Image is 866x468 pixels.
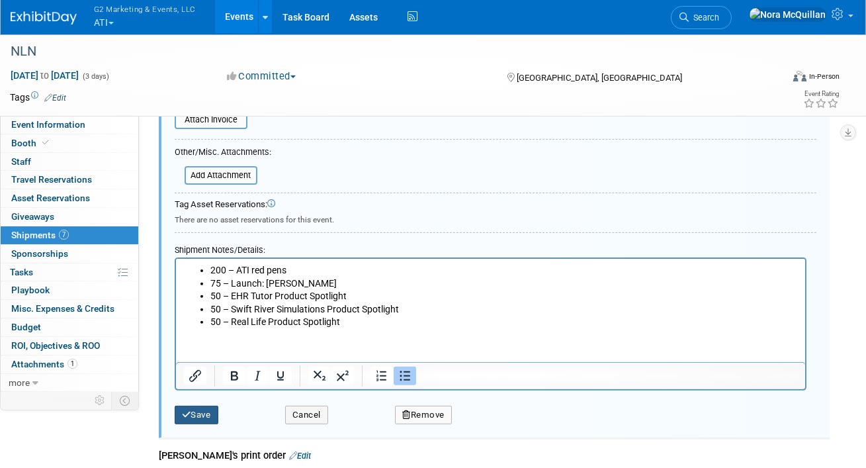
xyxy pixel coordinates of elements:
div: Tag Asset Reservations: [175,199,816,211]
span: Playbook [11,285,50,295]
a: Search [671,6,732,29]
a: ROI, Objectives & ROO [1,337,138,355]
a: Booth [1,134,138,152]
button: Cancel [285,406,328,424]
button: Italic [246,367,269,385]
span: 7 [59,230,69,240]
button: Insert/edit link [184,367,206,385]
span: ROI, Objectives & ROO [11,340,100,351]
div: In-Person [808,71,840,81]
button: Bold [223,367,245,385]
span: Staff [11,156,31,167]
div: [PERSON_NAME]'s print order [159,449,830,463]
span: Attachments [11,359,77,369]
span: Search [689,13,719,23]
td: Personalize Event Tab Strip [89,392,112,409]
a: Tasks [1,263,138,281]
span: 1 [67,359,77,369]
a: Event Information [1,116,138,134]
div: Event Format [718,69,840,89]
div: There are no asset reservations for this event. [175,211,816,226]
span: [GEOGRAPHIC_DATA], [GEOGRAPHIC_DATA] [517,73,682,83]
div: Other/Misc. Attachments: [175,146,271,162]
td: Tags [10,91,66,104]
td: Toggle Event Tabs [112,392,139,409]
a: Sponsorships [1,245,138,263]
button: Subscript [308,367,331,385]
img: Nora McQuillan [749,7,826,22]
iframe: Rich Text Area [176,259,805,362]
a: Giveaways [1,208,138,226]
span: Misc. Expenses & Credits [11,303,114,314]
a: Budget [1,318,138,336]
button: Save [175,406,218,424]
a: Asset Reservations [1,189,138,207]
span: more [9,377,30,388]
a: more [1,374,138,392]
div: NLN [6,40,769,64]
span: Tasks [10,267,33,277]
button: Superscript [331,367,354,385]
img: Format-Inperson.png [793,71,806,81]
span: Shipments [11,230,69,240]
img: ExhibitDay [11,11,77,24]
span: (3 days) [81,72,109,81]
a: Staff [1,153,138,171]
span: G2 Marketing & Events, LLC [94,2,196,16]
div: Shipment Notes/Details: [175,238,806,257]
a: Shipments7 [1,226,138,244]
span: Event Information [11,119,85,130]
a: Edit [44,93,66,103]
span: Giveaways [11,211,54,222]
a: Attachments1 [1,355,138,373]
button: Remove [395,406,452,424]
span: Booth [11,138,52,148]
i: Booth reservation complete [42,139,49,146]
span: Travel Reservations [11,174,92,185]
a: Playbook [1,281,138,299]
span: Budget [11,322,41,332]
span: Asset Reservations [11,193,90,203]
div: Event Rating [803,91,839,97]
a: Edit [289,451,311,461]
button: Numbered list [370,367,393,385]
span: to [38,70,51,81]
a: Travel Reservations [1,171,138,189]
button: Underline [269,367,292,385]
span: [DATE] [DATE] [10,70,79,81]
button: Committed [222,70,301,83]
a: Misc. Expenses & Credits [1,300,138,318]
span: Sponsorships [11,248,68,259]
button: Bullet list [394,367,416,385]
